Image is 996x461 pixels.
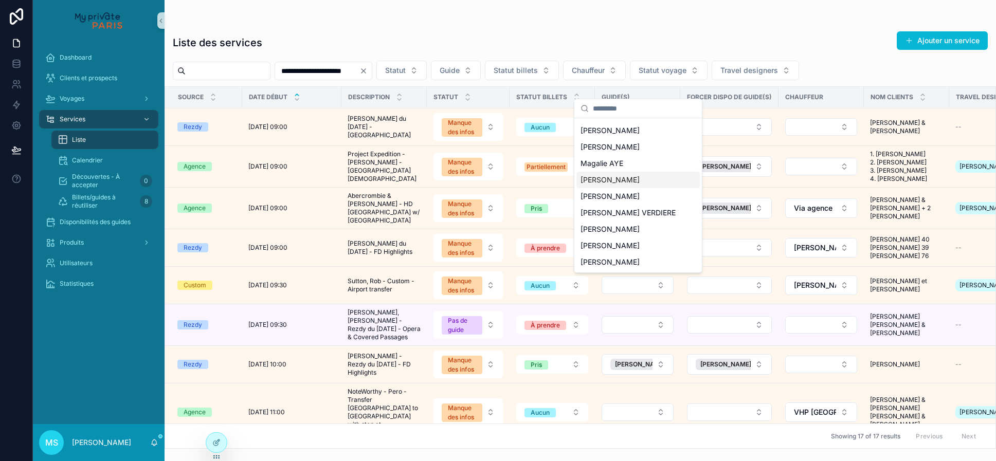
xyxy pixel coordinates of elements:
span: [PERSON_NAME] [700,204,751,212]
a: Utilisateurs [39,254,158,272]
span: Voyages [60,95,84,103]
button: Select Button [433,194,503,222]
div: Pris [531,204,542,213]
div: À prendre [531,244,560,253]
span: Sutton, Rob - Custom - Airport transfer [348,277,421,293]
div: Manque des infos [448,356,476,374]
button: Select Button [563,61,626,80]
a: Services [39,110,158,128]
span: [DATE] 09:00 [248,123,287,131]
span: [PERSON_NAME] [794,243,836,253]
span: Statut billets [494,65,538,76]
button: Select Button [516,316,588,334]
span: [PERSON_NAME] 40 [PERSON_NAME] 39 [PERSON_NAME] 76 [870,235,943,260]
span: Date début [249,93,287,101]
div: Rezdy [184,320,202,329]
button: Select Button [785,198,857,218]
span: Guide(s) [602,93,630,101]
button: Select Button [433,153,503,180]
button: Select Button [785,238,857,257]
span: [PERSON_NAME], [PERSON_NAME] - Rezdy du [DATE] - Opera & Covered Passages [348,308,421,341]
div: 8 [140,195,152,208]
button: Select Button [630,61,708,80]
span: [PERSON_NAME] [615,360,666,368]
span: Disponibilités des guides [60,218,131,226]
button: Unselect 29 [696,161,766,172]
span: Statut voyage [639,65,686,76]
div: Custom [184,281,206,290]
div: Manque des infos [448,158,476,176]
button: Select Button [516,238,588,257]
button: Select Button [687,198,772,218]
span: [PERSON_NAME] [870,360,920,368]
div: Partiellement [527,162,566,172]
button: Ajouter un service [897,31,988,50]
span: [PERSON_NAME] [581,125,640,136]
button: Select Button [433,271,503,299]
div: Aucun [531,408,550,417]
div: Manque des infos [448,199,476,218]
button: Select Button [433,234,503,262]
span: Chauffeur [785,93,823,101]
div: Rezdy [184,122,202,132]
span: Statut billets [516,93,567,101]
span: -- [955,321,962,329]
h1: Liste des services [173,35,262,50]
span: [PERSON_NAME] [700,162,751,171]
span: [DATE] 10:00 [248,360,286,368]
button: Select Button [687,316,772,334]
button: Select Button [516,157,588,176]
span: [PERSON_NAME] - Rezdy du [DATE] - FD Highlights [348,352,421,377]
span: Dashboard [60,53,92,62]
a: Liste [51,131,158,149]
a: Disponibilités des guides [39,213,158,231]
span: [PERSON_NAME] & [PERSON_NAME] [PERSON_NAME] & [PERSON_NAME] [870,396,943,429]
span: Clients et prospects [60,74,117,82]
span: Statut [433,93,458,101]
span: Statistiques [60,280,94,288]
button: Select Button [433,311,503,339]
button: Select Button [516,403,588,421]
a: Statistiques [39,274,158,293]
span: [PERSON_NAME] [700,360,751,368]
button: Select Button [516,276,588,294]
button: Unselect 44 [696,202,766,214]
div: Rezdy [184,243,202,252]
span: [PERSON_NAME] [PERSON_NAME] & [PERSON_NAME] [870,312,943,337]
a: Dashboard [39,48,158,67]
span: Forcer dispo de guide(s) [687,93,772,101]
span: Source [178,93,204,101]
button: Select Button [687,403,772,421]
span: Nom clients [871,93,913,101]
a: Calendrier [51,151,158,170]
button: Select Button [785,402,857,422]
div: 0 [140,175,152,187]
button: Select Button [785,118,857,136]
span: [DATE] 09:00 [248,244,287,252]
button: Select Button [687,118,772,136]
div: Manque des infos [448,239,476,257]
div: Rezdy [184,360,202,369]
div: Agence [184,204,206,213]
button: Select Button [485,61,559,80]
button: Select Button [785,316,857,334]
button: Select Button [433,398,503,426]
button: Select Button [785,158,857,175]
span: [DATE] 09:30 [248,281,287,289]
span: -- [955,360,962,368]
div: Suggestions [574,118,702,272]
span: [PERSON_NAME] [581,142,640,152]
span: Liste [72,136,86,144]
span: [PERSON_NAME] [581,224,640,234]
span: VHP [GEOGRAPHIC_DATA] [794,407,836,417]
button: Select Button [433,351,503,378]
span: [DATE] 09:30 [248,321,287,329]
span: Calendrier [72,156,103,164]
span: [PERSON_NAME] VERDIERE [581,208,676,218]
a: Clients et prospects [39,69,158,87]
p: [PERSON_NAME] [72,437,131,448]
span: [PERSON_NAME] du [DATE] - FD Highlights [348,239,421,256]
span: Travel designers [720,65,778,76]
span: -- [955,123,962,131]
